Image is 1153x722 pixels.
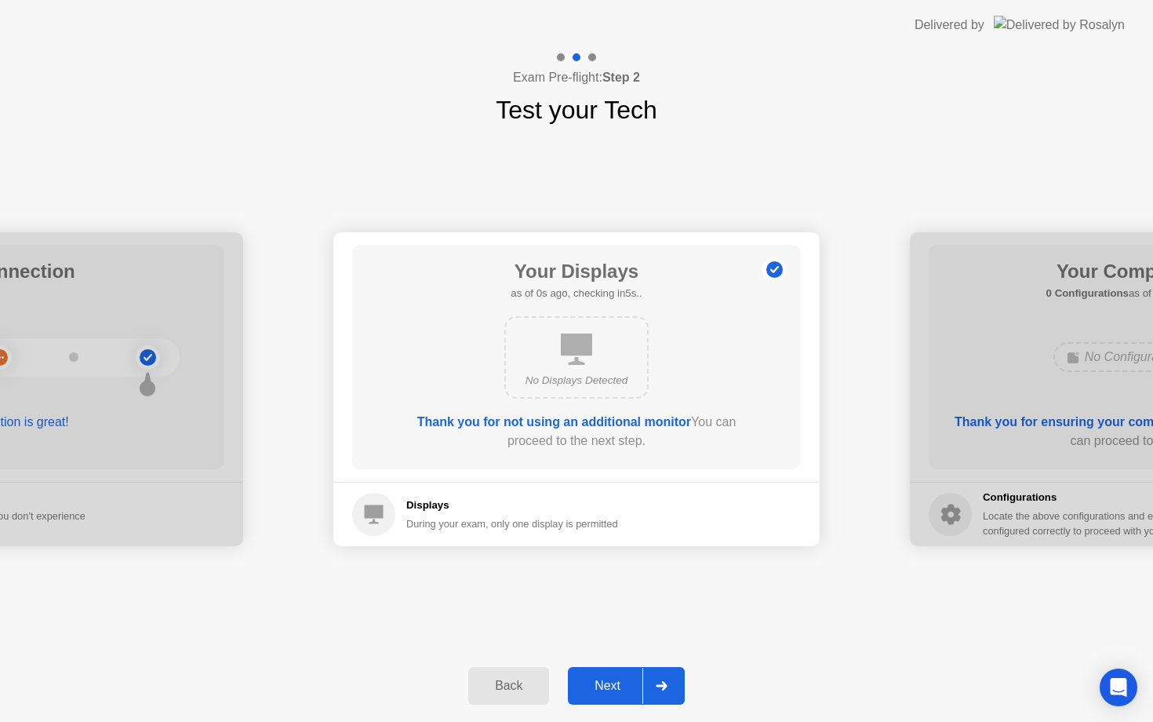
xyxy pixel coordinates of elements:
[511,286,642,301] h5: as of 0s ago, checking in5s..
[417,415,691,428] b: Thank you for not using an additional monitor
[473,679,544,693] div: Back
[496,91,657,129] h1: Test your Tech
[518,373,635,388] div: No Displays Detected
[568,667,685,705] button: Next
[511,257,642,286] h1: Your Displays
[406,498,618,513] h5: Displays
[602,71,640,84] b: Step 2
[994,16,1125,34] img: Delivered by Rosalyn
[513,68,640,87] h4: Exam Pre-flight:
[406,516,618,531] div: During your exam, only one display is permitted
[468,667,549,705] button: Back
[1100,669,1137,706] div: Open Intercom Messenger
[915,16,984,35] div: Delivered by
[573,679,642,693] div: Next
[397,413,756,450] div: You can proceed to the next step.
